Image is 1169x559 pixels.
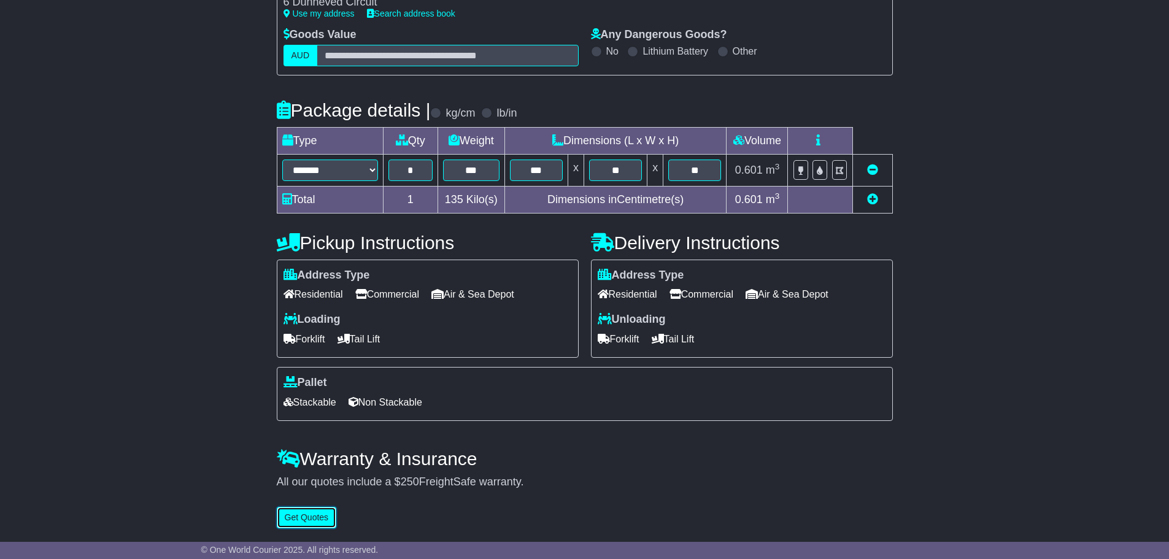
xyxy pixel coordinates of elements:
[438,186,504,213] td: Kilo(s)
[401,476,419,488] span: 250
[277,100,431,120] h4: Package details |
[284,269,370,282] label: Address Type
[591,233,893,253] h4: Delivery Instructions
[606,45,619,57] label: No
[284,45,318,66] label: AUD
[284,330,325,349] span: Forklift
[647,154,663,186] td: x
[504,127,727,154] td: Dimensions (L x W x H)
[598,285,657,304] span: Residential
[669,285,733,304] span: Commercial
[598,313,666,326] label: Unloading
[496,107,517,120] label: lb/in
[367,9,455,18] a: Search address book
[746,285,828,304] span: Air & Sea Depot
[277,507,337,528] button: Get Quotes
[284,9,355,18] a: Use my address
[598,269,684,282] label: Address Type
[446,107,475,120] label: kg/cm
[652,330,695,349] span: Tail Lift
[727,127,788,154] td: Volume
[733,45,757,57] label: Other
[349,393,422,412] span: Non Stackable
[591,28,727,42] label: Any Dangerous Goods?
[355,285,419,304] span: Commercial
[735,193,763,206] span: 0.601
[504,186,727,213] td: Dimensions in Centimetre(s)
[775,162,780,171] sup: 3
[201,545,379,555] span: © One World Courier 2025. All rights reserved.
[383,127,438,154] td: Qty
[568,154,584,186] td: x
[284,28,357,42] label: Goods Value
[766,164,780,176] span: m
[338,330,380,349] span: Tail Lift
[284,313,341,326] label: Loading
[284,285,343,304] span: Residential
[284,376,327,390] label: Pallet
[277,127,383,154] td: Type
[383,186,438,213] td: 1
[277,449,893,469] h4: Warranty & Insurance
[277,233,579,253] h4: Pickup Instructions
[735,164,763,176] span: 0.601
[438,127,504,154] td: Weight
[284,393,336,412] span: Stackable
[642,45,708,57] label: Lithium Battery
[431,285,514,304] span: Air & Sea Depot
[775,191,780,201] sup: 3
[867,193,878,206] a: Add new item
[766,193,780,206] span: m
[445,193,463,206] span: 135
[277,476,893,489] div: All our quotes include a $ FreightSafe warranty.
[598,330,639,349] span: Forklift
[277,186,383,213] td: Total
[867,164,878,176] a: Remove this item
